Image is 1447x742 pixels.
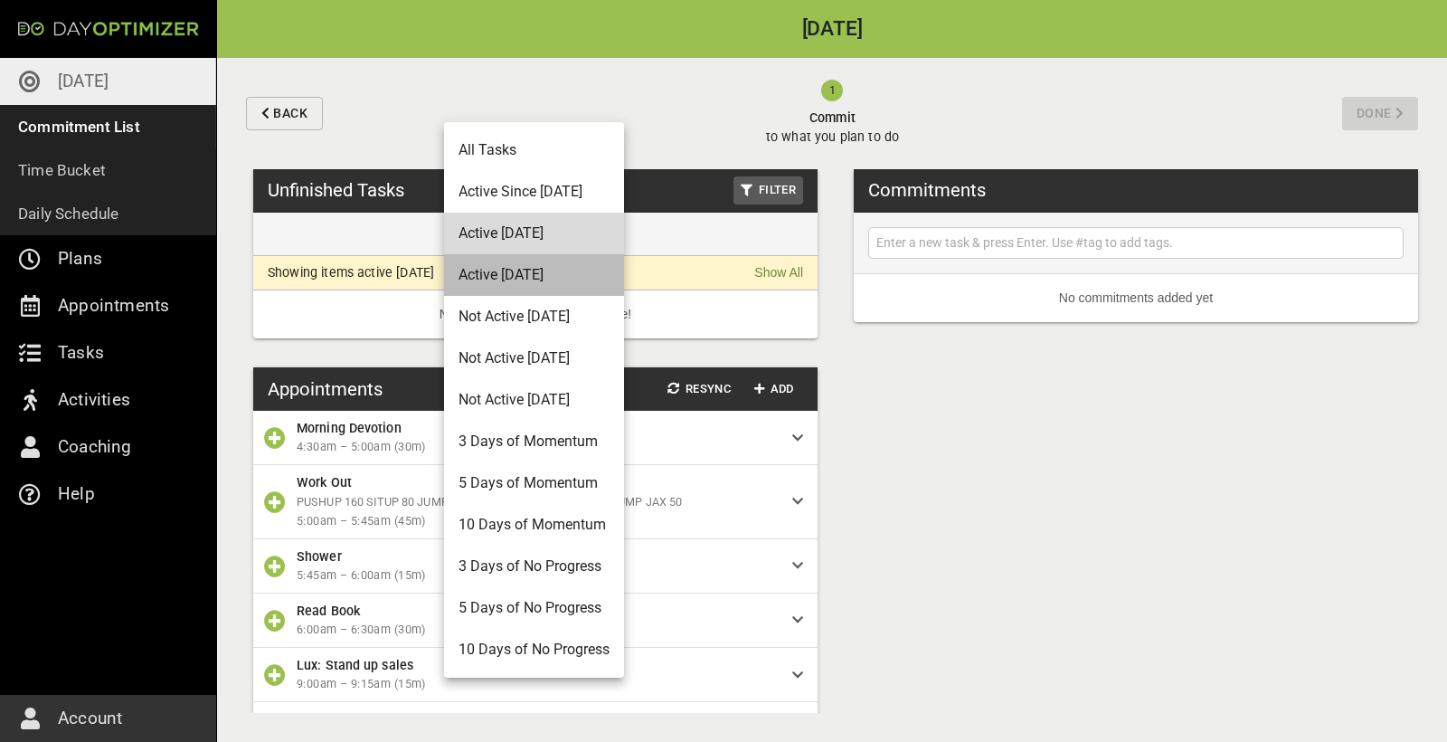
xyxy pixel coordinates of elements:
[444,629,624,671] li: 10 Days of No Progress
[444,462,624,504] li: 5 Days of Momentum
[444,254,624,296] li: Active [DATE]
[444,504,624,546] li: 10 Days of Momentum
[444,213,624,254] li: Active [DATE]
[444,587,624,629] li: 5 Days of No Progress
[444,421,624,462] li: 3 Days of Momentum
[444,379,624,421] li: Not Active [DATE]
[444,546,624,587] li: 3 Days of No Progress
[444,296,624,338] li: Not Active [DATE]
[444,338,624,379] li: Not Active [DATE]
[444,171,624,213] li: Active Since [DATE]
[444,129,624,171] li: All Tasks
